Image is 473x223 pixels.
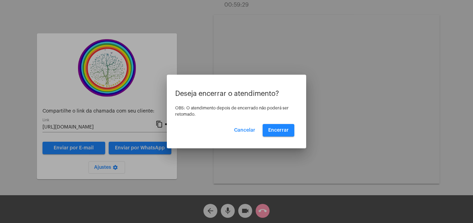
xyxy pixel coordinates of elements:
[175,90,298,98] p: Deseja encerrar o atendimento?
[268,128,289,133] span: Encerrar
[228,124,261,137] button: Cancelar
[175,106,289,116] span: OBS: O atendimento depois de encerrado não poderá ser retomado.
[234,128,255,133] span: Cancelar
[263,124,294,137] button: Encerrar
